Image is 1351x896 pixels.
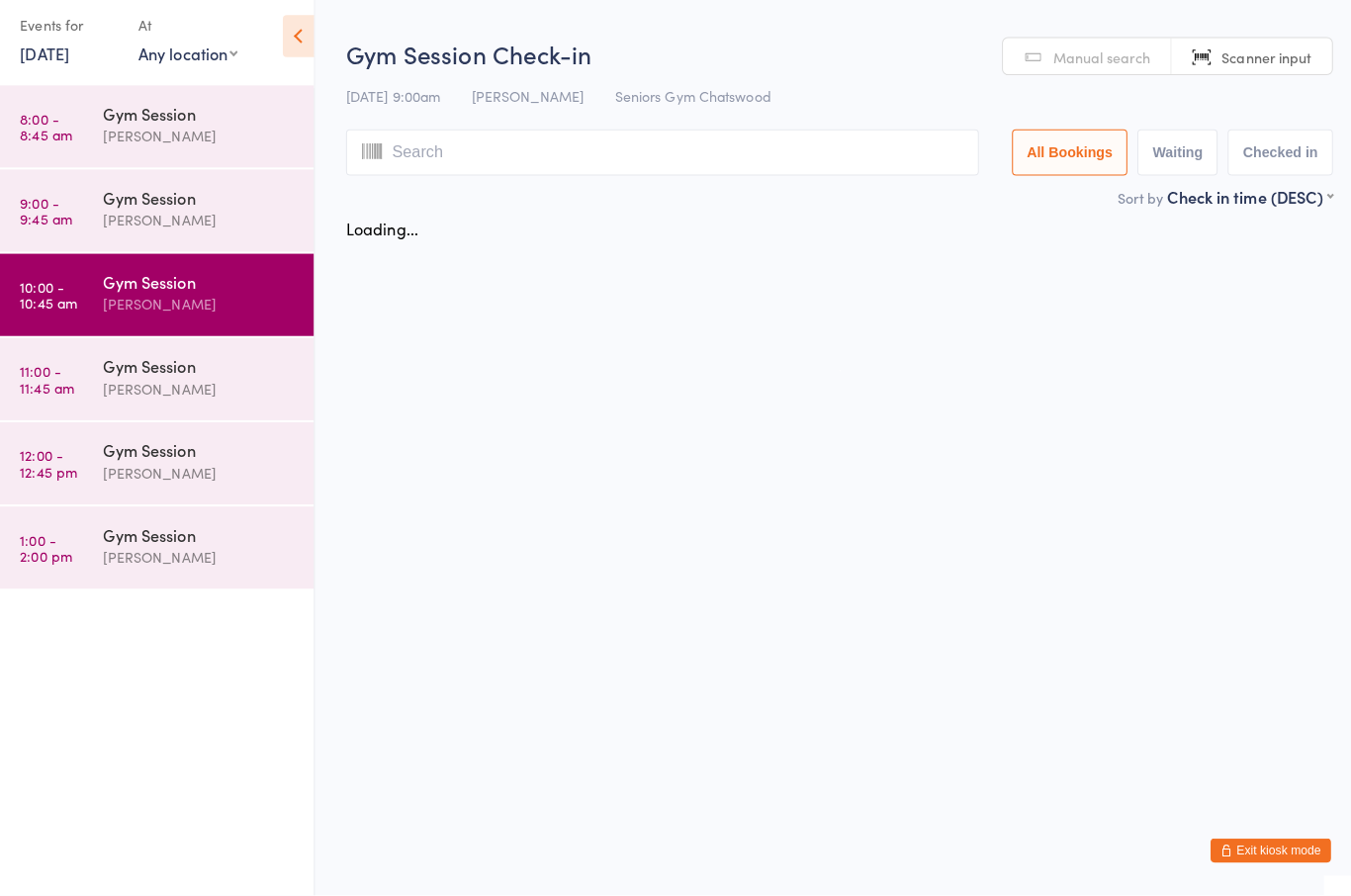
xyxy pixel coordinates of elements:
div: At [142,22,240,54]
div: Gym Session [108,446,299,468]
div: Gym Session [108,114,299,135]
div: [PERSON_NAME] [108,468,299,491]
a: [DATE] [26,54,74,76]
time: 9:00 - 9:45 am [26,205,77,236]
div: [PERSON_NAME] [108,385,299,407]
div: Loading... [347,227,418,249]
div: Gym Session [108,197,299,219]
a: 12:00 -12:45 pmGym Session[PERSON_NAME] [6,429,315,510]
a: 1:00 -2:00 pmGym Session[PERSON_NAME] [6,512,315,593]
div: Events for [26,22,123,54]
div: Gym Session [108,280,299,302]
div: [PERSON_NAME] [108,302,299,324]
span: [PERSON_NAME] [471,98,582,118]
button: Checked in [1216,140,1320,186]
time: 11:00 - 11:45 am [26,371,79,403]
button: All Bookings [1004,140,1119,186]
span: Scanner input [1211,59,1300,79]
input: Search [347,140,971,186]
div: [PERSON_NAME] [108,551,299,574]
span: Manual search [1044,59,1140,79]
div: Gym Session [108,363,299,385]
time: 12:00 - 12:45 pm [26,454,82,486]
button: Exit kiosk mode [1200,840,1318,863]
time: 8:00 - 8:45 am [26,122,77,153]
a: 11:00 -11:45 amGym Session[PERSON_NAME] [6,346,315,427]
span: [DATE] 9:00am [347,98,440,118]
h2: Gym Session Check-in [347,49,1320,82]
a: 10:00 -10:45 amGym Session[PERSON_NAME] [6,263,315,344]
div: Gym Session [108,529,299,551]
a: 9:00 -9:45 amGym Session[PERSON_NAME] [6,180,315,261]
time: 1:00 - 2:00 pm [26,537,77,569]
div: Check in time (DESC) [1157,196,1320,218]
div: [PERSON_NAME] [108,219,299,241]
a: 8:00 -8:45 amGym Session[PERSON_NAME] [6,97,315,178]
span: Seniors Gym Chatswood [612,98,766,118]
button: Waiting [1127,140,1207,186]
time: 10:00 - 10:45 am [26,288,82,319]
div: Any location [142,54,240,76]
div: [PERSON_NAME] [108,135,299,158]
label: Sort by [1108,198,1153,218]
